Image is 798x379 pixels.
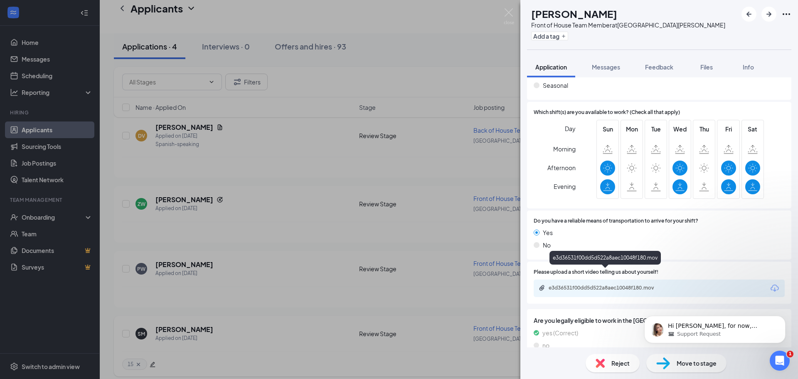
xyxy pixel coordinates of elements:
[543,228,553,237] span: Yes
[565,124,576,133] span: Day
[781,9,791,19] svg: Ellipses
[534,316,785,325] span: Are you legally eligible to work in the [GEOGRAPHIC_DATA]?
[531,32,568,40] button: PlusAdd a tag
[534,109,680,116] span: Which shift(s) are you available to work? (Check all that apply)
[700,63,713,71] span: Files
[531,21,725,29] div: Front of House Team Member at [GEOGRAPHIC_DATA][PERSON_NAME]
[764,9,774,19] svg: ArrowRight
[549,251,661,265] div: e3d36531f00dd5d522a8aec10048f180.mov
[535,63,567,71] span: Application
[611,359,630,368] span: Reject
[534,217,698,225] span: Do you have a reliable means of transportation to arrive for your shift?
[787,351,793,357] span: 1
[770,283,780,293] svg: Download
[721,124,736,134] span: Fri
[553,141,576,156] span: Morning
[697,124,712,134] span: Thu
[648,124,663,134] span: Tue
[645,63,673,71] span: Feedback
[542,328,578,337] span: yes (Correct)
[672,124,687,134] span: Wed
[547,160,576,175] span: Afternoon
[677,359,717,368] span: Move to stage
[744,9,754,19] svg: ArrowLeftNew
[624,124,639,134] span: Mon
[543,240,551,250] span: No
[741,7,756,22] button: ArrowLeftNew
[543,81,568,90] span: Seasonal
[534,268,658,276] span: Please upload a short video telling us about yourself!
[539,285,673,292] a: Paperclipe3d36531f00dd5d522a8aec10048f180.mov
[743,63,754,71] span: Info
[554,179,576,194] span: Evening
[745,124,760,134] span: Sat
[549,285,665,291] div: e3d36531f00dd5d522a8aec10048f180.mov
[761,7,776,22] button: ArrowRight
[542,341,549,350] span: no
[539,285,545,291] svg: Paperclip
[531,7,617,21] h1: [PERSON_NAME]
[600,124,615,134] span: Sun
[561,34,566,39] svg: Plus
[632,298,798,357] iframe: Intercom notifications message
[592,63,620,71] span: Messages
[770,351,790,371] iframe: Intercom live chat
